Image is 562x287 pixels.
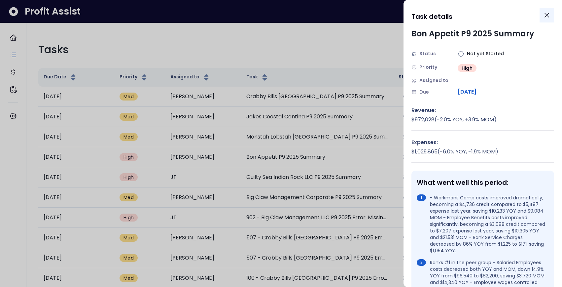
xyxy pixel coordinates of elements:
span: Status [419,50,436,57]
span: [DATE] [458,88,476,96]
div: Revenue: [411,106,554,114]
span: Assigned to [419,77,448,84]
span: Due [419,89,429,96]
div: Bon Appetit P9 2025 Summary [411,28,534,40]
span: High [462,65,473,71]
img: Not yet Started [458,51,464,57]
li: - Workmans Comp costs improved dramatically, becoming a $4,736 credit compared to $5,497 expense ... [417,194,546,254]
span: Not yet Started [467,50,504,57]
div: $ 972,028 ( -2.0 % YOY, +3.9 % MOM) [411,116,554,124]
h1: Task details [411,11,452,22]
img: Status [411,51,417,57]
button: Close [540,8,554,22]
div: $ 1,029,865 ( -6.0 % YOY, -1.9 % MOM) [411,148,554,156]
div: Expenses: [411,139,554,146]
div: What went well this period: [417,179,546,186]
span: Priority [419,64,437,71]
